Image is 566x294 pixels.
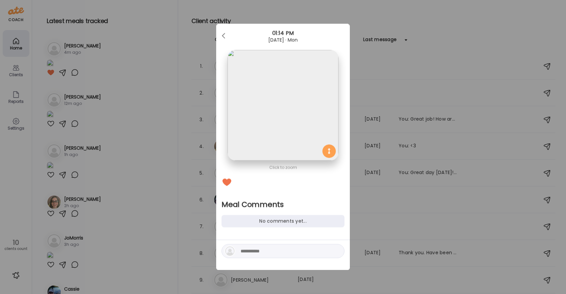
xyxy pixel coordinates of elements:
[228,50,338,161] img: images%2FyN52E8KBsQPlWhIVNLKrthkW1YP2%2FMRnlYPoCdh1KDhy7jmKH%2FIfS0oipt6OQQXUQ5BtuZ_1080
[216,37,350,43] div: [DATE] · Mon
[222,200,344,210] h2: Meal Comments
[216,29,350,37] div: 01:14 PM
[222,164,344,172] div: Click to zoom
[225,247,235,256] img: bg-avatar-default.svg
[222,215,344,228] div: No comments yet...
